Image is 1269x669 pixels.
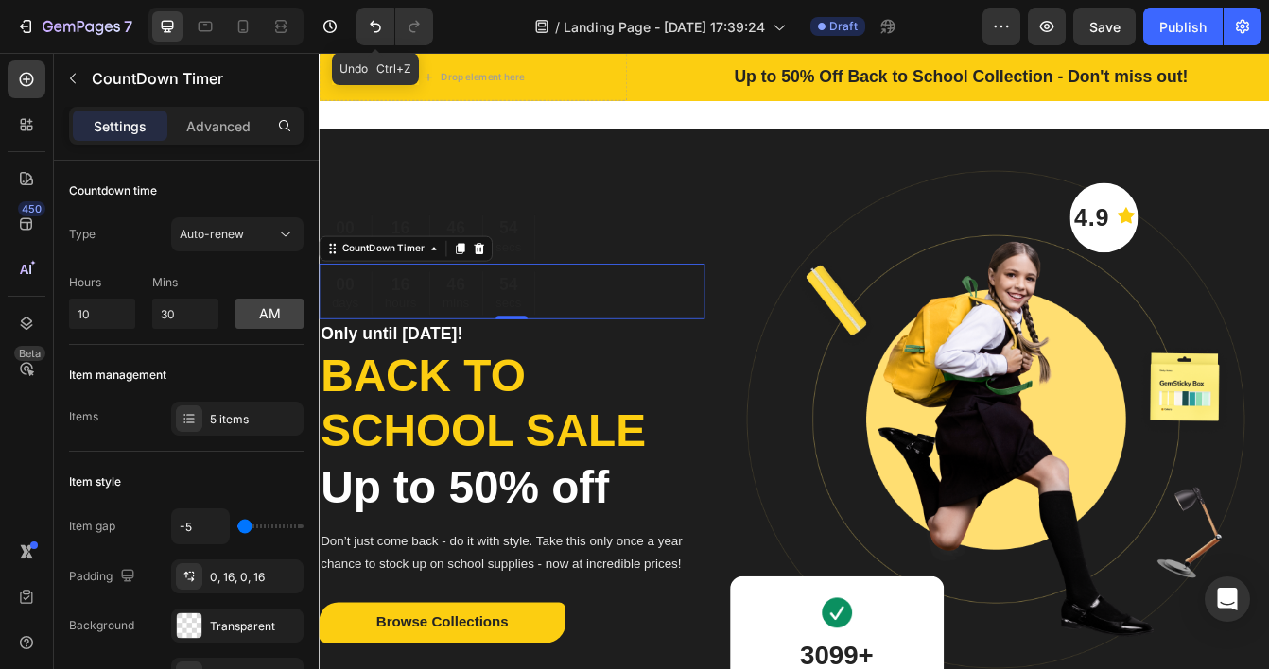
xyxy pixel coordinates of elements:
div: Type [69,226,96,243]
p: Hours [69,274,135,291]
button: Save [1073,8,1136,45]
div: 54 [211,261,242,291]
div: Transparent [210,618,299,635]
p: mins [148,285,180,313]
button: Publish [1143,8,1223,45]
iframe: Design area [319,53,1269,669]
p: hours [78,285,116,313]
span: / [555,17,560,37]
span: Draft [829,18,858,35]
div: Item gap [69,518,115,535]
div: 46 [148,261,180,291]
button: Auto-renew [171,217,304,251]
input: Auto [172,509,229,543]
div: Countdown time [69,182,157,199]
div: 46 [148,194,180,224]
div: Undo/Redo [356,8,433,45]
div: Padding [69,564,139,590]
p: days [15,285,47,313]
span: Save [1089,19,1121,35]
p: 4.9 [901,185,944,208]
div: 16 [78,194,116,224]
button: 7 [8,8,141,45]
p: 7 [124,15,132,38]
div: Beta [14,346,45,361]
span: Auto-renew [180,227,244,241]
div: Publish [1159,17,1207,37]
p: Back to school sale [2,352,459,482]
div: 0, 16, 0, 16 [210,569,299,586]
div: CountDown Timer [24,225,130,242]
p: Up to 50% off [2,486,459,550]
p: Mins [152,274,218,291]
span: Landing Page - [DATE] 17:39:24 [564,17,765,37]
div: Item management [69,367,166,384]
div: 450 [18,201,45,216]
p: CountDown Timer [92,67,296,90]
div: 16 [78,261,116,291]
p: Don’t just come back - do it with style. Take this only once a year chance to stock up on school ... [2,570,459,625]
p: secs [211,285,242,313]
div: 00 [15,261,47,291]
div: Background [69,617,134,634]
div: Item style [69,473,121,490]
p: Up to 50% Off Back to School Collection - Don't miss out! [400,13,1133,43]
button: am [235,299,304,329]
p: secs [211,219,242,247]
div: Items [69,408,98,425]
p: Only until [DATE]! [2,319,459,350]
div: 00 [15,194,47,224]
div: 5 items [210,411,299,428]
p: Settings [94,116,147,136]
p: Advanced [186,116,251,136]
div: 54 [211,194,242,224]
div: Open Intercom Messenger [1205,576,1250,622]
